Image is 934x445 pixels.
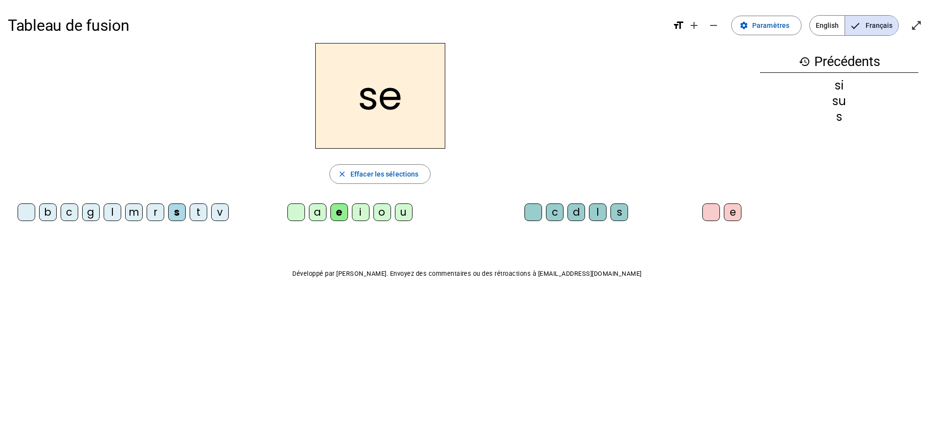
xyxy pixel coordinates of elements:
h3: Précédents [760,51,918,73]
mat-icon: remove [708,20,719,31]
span: Français [845,16,898,35]
mat-icon: close [338,170,347,178]
div: d [567,203,585,221]
span: Paramètres [752,20,789,31]
div: i [352,203,369,221]
h1: Tableau de fusion [8,10,665,41]
mat-button-toggle-group: Language selection [809,15,899,36]
button: Augmenter la taille de la police [684,16,704,35]
button: Paramètres [731,16,802,35]
div: e [330,203,348,221]
div: g [82,203,100,221]
div: r [147,203,164,221]
h2: se [315,43,445,149]
p: Développé par [PERSON_NAME]. Envoyez des commentaires ou des rétroactions à [EMAIL_ADDRESS][DOMAI... [8,268,926,280]
mat-icon: format_size [673,20,684,31]
div: su [760,95,918,107]
div: si [760,80,918,91]
div: s [760,111,918,123]
button: Entrer en plein écran [907,16,926,35]
div: m [125,203,143,221]
div: l [104,203,121,221]
div: v [211,203,229,221]
mat-icon: open_in_full [911,20,922,31]
div: s [610,203,628,221]
div: s [168,203,186,221]
div: t [190,203,207,221]
div: b [39,203,57,221]
div: c [546,203,564,221]
div: l [589,203,607,221]
mat-icon: history [799,56,810,67]
div: a [309,203,326,221]
mat-icon: add [688,20,700,31]
span: English [810,16,845,35]
div: e [724,203,741,221]
button: Effacer les sélections [329,164,431,184]
span: Effacer les sélections [350,168,418,180]
div: o [373,203,391,221]
div: u [395,203,413,221]
button: Diminuer la taille de la police [704,16,723,35]
div: c [61,203,78,221]
mat-icon: settings [739,21,748,30]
